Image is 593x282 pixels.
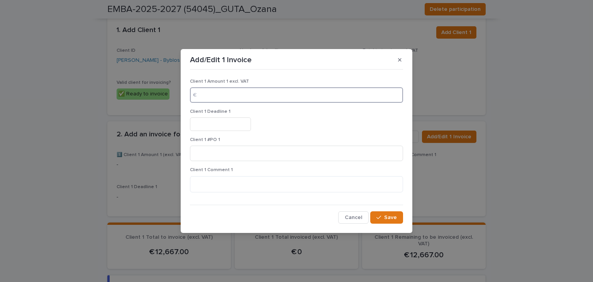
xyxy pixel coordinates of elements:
[190,168,233,172] span: Client 1 Comment 1
[190,138,220,142] span: Client 1 #PO 1
[370,211,403,224] button: Save
[190,79,249,84] span: Client 1 Amount 1 excl. VAT
[190,55,252,65] p: Add/Edit 1 Invoice
[338,211,369,224] button: Cancel
[384,215,397,220] span: Save
[190,109,230,114] span: Client 1 Deadline 1
[345,215,362,220] span: Cancel
[190,87,205,103] div: €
